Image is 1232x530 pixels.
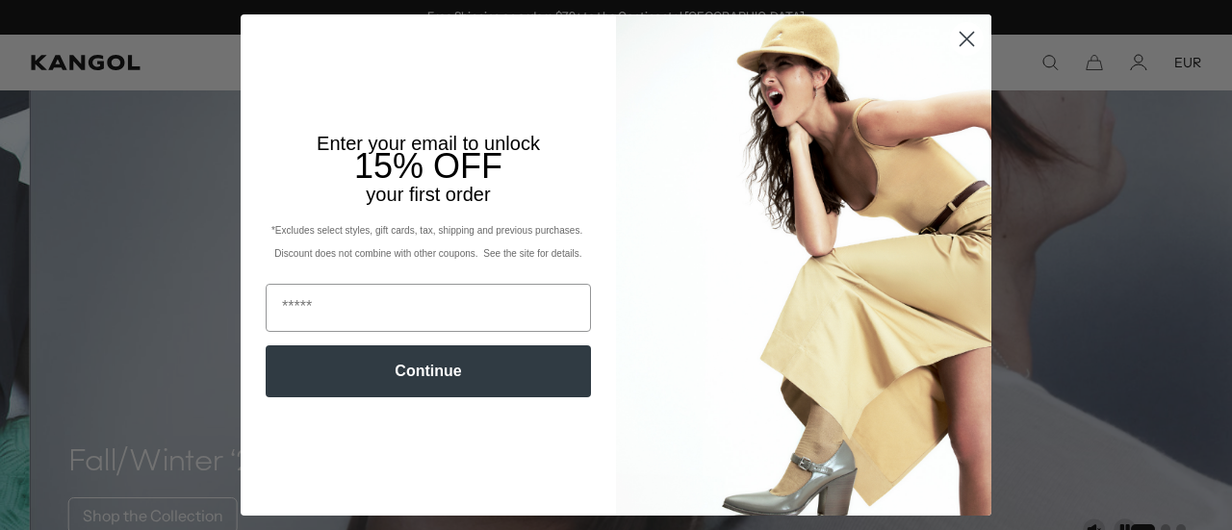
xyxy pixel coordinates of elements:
span: Enter your email to unlock [317,133,540,154]
span: 15% OFF [354,146,502,186]
img: 93be19ad-e773-4382-80b9-c9d740c9197f.jpeg [616,14,991,515]
span: your first order [366,184,490,205]
input: Email [266,284,591,332]
button: Close dialog [950,22,984,56]
span: *Excludes select styles, gift cards, tax, shipping and previous purchases. Discount does not comb... [271,225,585,259]
button: Continue [266,345,591,397]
